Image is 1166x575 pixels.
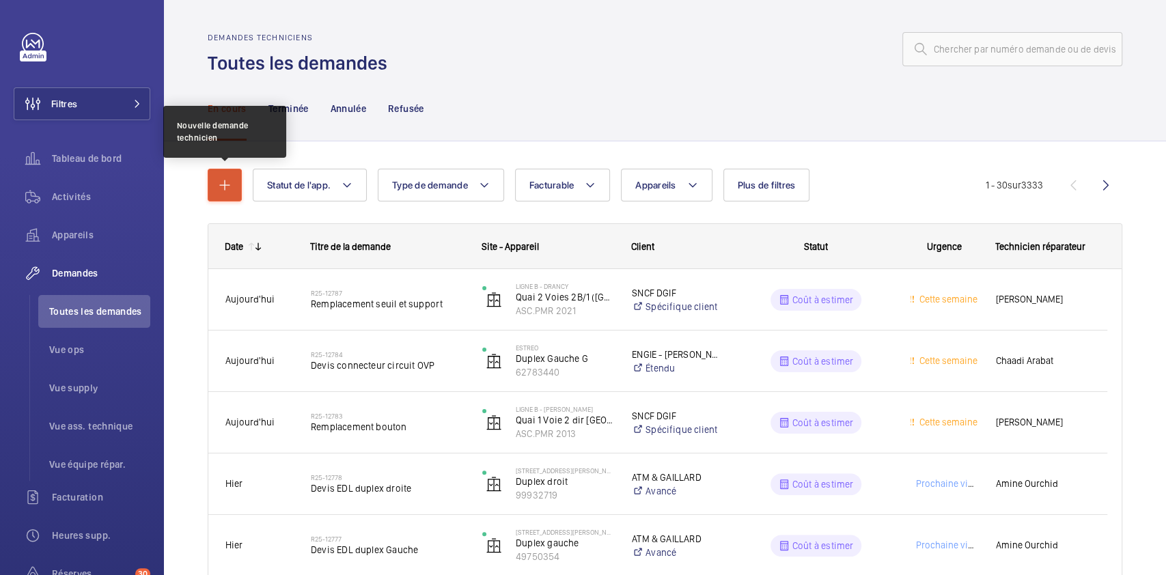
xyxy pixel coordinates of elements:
p: En cours [208,102,247,115]
span: Urgence [927,241,962,252]
button: Appareils [621,169,712,201]
span: Facturation [52,490,150,504]
a: Spécifique client [632,423,721,436]
span: Appareils [635,180,676,191]
h2: R25-12783 [311,412,464,420]
p: ASC.PMR 2021 [516,304,614,318]
span: Technicien réparateur [995,241,1085,252]
p: ATM & GAILLARD [632,471,721,484]
a: Avancé [632,546,721,559]
div: Nouvelle demande technicien [177,120,273,144]
h1: Toutes les demandes [208,51,395,76]
p: Coût à estimer [792,416,854,430]
p: Terminée [268,102,309,115]
span: Amine Ourchid [996,476,1090,492]
span: Vue supply [49,381,150,395]
p: [STREET_ADDRESS][PERSON_NAME] [516,466,614,475]
h2: R25-12787 [311,289,464,297]
h2: Demandes techniciens [208,33,395,42]
h2: R25-12777 [311,535,464,543]
p: Refusée [388,102,424,115]
p: SNCF DGIF [632,286,721,300]
button: Filtres [14,87,150,120]
a: Avancé [632,484,721,498]
h2: R25-12778 [311,473,464,481]
span: Remplacement bouton [311,420,464,434]
span: Aujourd'hui [225,355,275,366]
span: Aujourd'hui [225,294,275,305]
span: Vue équipe répar. [49,458,150,471]
span: Client [631,241,654,252]
img: elevator.svg [486,292,502,308]
span: Devis connecteur circuit OVP [311,359,464,372]
p: Coût à estimer [792,354,854,368]
span: Type de demande [392,180,468,191]
p: Quai 1 Voie 2 dir [GEOGRAPHIC_DATA] [516,413,614,427]
p: ATM & GAILLARD [632,532,721,546]
span: Plus de filtres [738,180,796,191]
span: [PERSON_NAME] [996,415,1090,430]
span: Cette semaine [917,417,977,427]
p: [STREET_ADDRESS][PERSON_NAME] [516,528,614,536]
span: Site - Appareil [482,241,539,252]
span: Activités [52,190,150,204]
p: Duplex gauche [516,536,614,550]
span: sur [1008,180,1021,191]
p: Coût à estimer [792,293,854,307]
button: Type de demande [378,169,504,201]
p: Duplex droit [516,475,614,488]
div: Date [225,241,243,252]
button: Statut de l'app. [253,169,367,201]
p: 49750354 [516,550,614,563]
p: Coût à estimer [792,477,854,491]
a: Spécifique client [632,300,721,313]
h2: R25-12784 [311,350,464,359]
p: ASC.PMR 2013 [516,427,614,440]
span: Remplacement seuil et support [311,297,464,311]
span: Vue ass. technique [49,419,150,433]
span: Hier [225,478,242,489]
span: Statut de l'app. [267,180,331,191]
span: Vue ops [49,343,150,356]
p: Duplex Gauche G [516,352,614,365]
span: Amine Ourchid [996,537,1090,553]
span: Aujourd'hui [225,417,275,427]
p: SNCF DGIF [632,409,721,423]
span: Toutes les demandes [49,305,150,318]
span: Titre de la demande [310,241,391,252]
span: Statut [804,241,828,252]
span: Filtres [51,97,77,111]
span: 1 - 30 3333 [986,180,1043,190]
p: Annulée [331,102,366,115]
img: elevator.svg [486,353,502,369]
span: Devis EDL duplex Gauche [311,543,464,557]
span: Demandes [52,266,150,280]
span: Prochaine visite [913,478,983,489]
p: Quai 2 Voies 2B/1 ([GEOGRAPHIC_DATA]) [516,290,614,304]
span: Cette semaine [917,355,977,366]
p: LIGNE B - DRANCY [516,282,614,290]
p: 99932719 [516,488,614,502]
span: Prochaine visite [913,539,983,550]
span: Chaadi Arabat [996,353,1090,369]
span: Tableau de bord [52,152,150,165]
button: Facturable [515,169,611,201]
span: Heures supp. [52,529,150,542]
p: ESTREO [516,343,614,352]
img: elevator.svg [486,476,502,492]
span: Facturable [529,180,574,191]
span: Hier [225,539,242,550]
p: 62783440 [516,365,614,379]
input: Chercher par numéro demande ou de devis [902,32,1122,66]
a: Étendu [632,361,721,375]
span: [PERSON_NAME] [996,292,1090,307]
p: Coût à estimer [792,539,854,552]
button: Plus de filtres [723,169,810,201]
span: Cette semaine [917,294,977,305]
p: LIGNE B - [PERSON_NAME] [516,405,614,413]
img: elevator.svg [486,537,502,554]
span: Appareils [52,228,150,242]
img: elevator.svg [486,415,502,431]
span: Devis EDL duplex droite [311,481,464,495]
p: ENGIE - [PERSON_NAME] [632,348,721,361]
